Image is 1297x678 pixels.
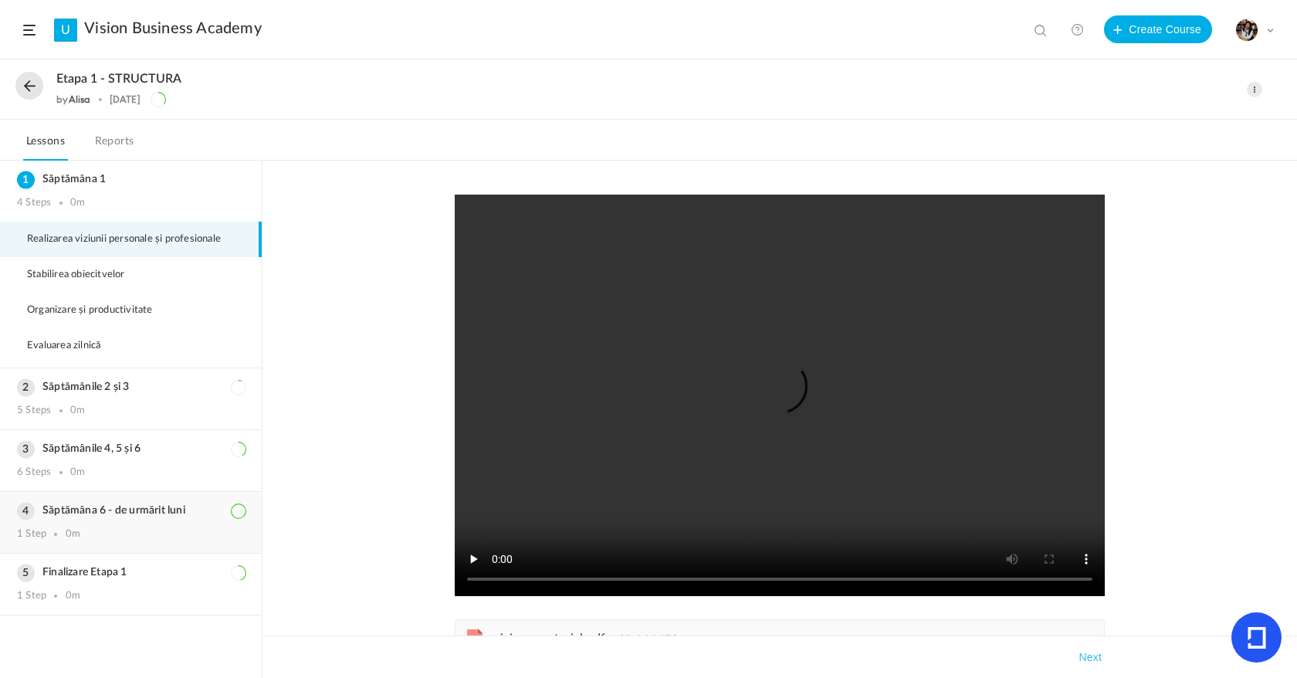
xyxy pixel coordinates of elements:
[467,629,483,649] cite: pdf
[17,381,245,394] h3: Săptămânile 2 și 3
[70,197,85,209] div: 0m
[27,304,172,317] span: Organizare și productivitate
[17,173,245,186] h3: Săptămâna 1
[17,566,245,579] h3: Finalizare Etapa 1
[1236,19,1258,41] img: tempimagehs7pti.png
[56,94,90,105] div: by
[17,504,245,517] h3: Săptămâna 6 - de urmărit luni
[66,590,80,602] div: 0m
[17,405,51,417] div: 5 Steps
[27,340,120,352] span: Evaluarea zilnică
[494,632,605,645] span: viziune-material.pdf
[92,131,137,161] a: Reports
[110,94,141,105] div: [DATE]
[70,405,85,417] div: 0m
[27,269,144,281] span: Stabilirea obiecitvelor
[27,233,240,246] span: Realizarea viziunii personale și profesionale
[54,19,77,42] a: U
[17,466,51,479] div: 6 Steps
[69,93,91,105] a: Alisa
[84,19,262,38] a: Vision Business Academy
[1104,15,1212,43] button: Create Course
[17,590,46,602] div: 1 Step
[23,131,68,161] a: Lessons
[17,197,51,209] div: 4 Steps
[56,72,181,86] span: Etapa 1 - STRUCTURA
[1075,648,1105,666] button: Next
[620,634,677,646] span: 2.16 MB
[70,466,85,479] div: 0m
[17,528,46,541] div: 1 Step
[17,442,245,456] h3: Săptămânile 4, 5 și 6
[66,528,80,541] div: 0m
